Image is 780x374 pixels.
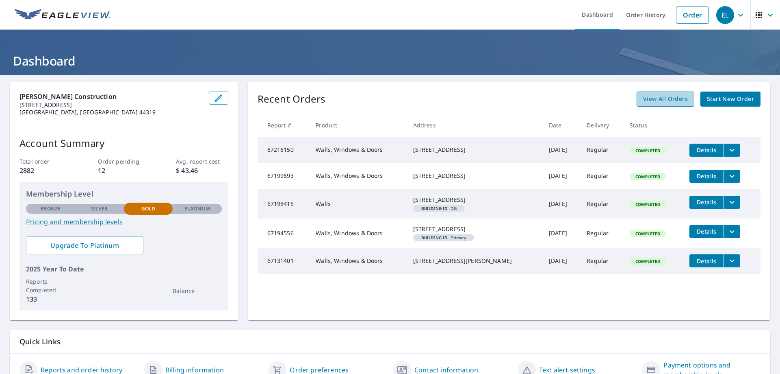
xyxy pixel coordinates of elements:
a: Upgrade To Platinum [26,236,143,254]
p: Reports Completed [26,277,75,294]
th: Report # [258,113,310,137]
td: [DATE] [542,219,580,248]
p: 2025 Year To Date [26,264,222,274]
p: $ 43.46 [176,166,228,175]
a: Start New Order [700,92,760,107]
div: [STREET_ADDRESS] [413,196,536,204]
span: Completed [630,231,665,236]
button: detailsBtn-67216150 [689,144,724,157]
td: Walls, Windows & Doors [309,248,406,274]
td: Walls, Windows & Doors [309,163,406,189]
span: Completed [630,258,665,264]
span: Completed [630,174,665,179]
td: Walls, Windows & Doors [309,137,406,163]
p: Platinum [184,205,210,212]
span: Details [694,198,719,206]
p: Bronze [40,205,61,212]
button: filesDropdownBtn-67216150 [724,144,740,157]
button: detailsBtn-67131401 [689,254,724,267]
p: Quick Links [19,337,760,347]
p: [GEOGRAPHIC_DATA], [GEOGRAPHIC_DATA] 44319 [19,109,202,116]
span: Details [694,227,719,235]
div: EL [716,6,734,24]
span: Completed [630,201,665,207]
td: Regular [580,189,623,219]
p: Silver [91,205,108,212]
em: Building ID [421,206,448,210]
p: 133 [26,294,75,304]
button: detailsBtn-67199693 [689,170,724,183]
th: Status [623,113,683,137]
td: [DATE] [542,189,580,219]
p: Total order [19,157,71,166]
div: [STREET_ADDRESS] [413,172,536,180]
span: Primary [416,236,471,240]
button: detailsBtn-67194556 [689,225,724,238]
button: detailsBtn-67198415 [689,196,724,209]
th: Product [309,113,406,137]
button: filesDropdownBtn-67194556 [724,225,740,238]
span: Details [694,146,719,154]
span: Details [694,257,719,265]
p: Membership Level [26,188,222,199]
p: [PERSON_NAME] Construction [19,92,202,101]
td: 67194556 [258,219,310,248]
td: [DATE] [542,137,580,163]
p: Avg. report cost [176,157,228,166]
p: Gold [141,205,155,212]
button: filesDropdownBtn-67199693 [724,170,740,183]
p: Order pending [98,157,150,166]
span: Details [694,172,719,180]
td: 67216150 [258,137,310,163]
td: Walls [309,189,406,219]
span: DG [416,206,461,210]
td: Regular [580,248,623,274]
td: 67131401 [258,248,310,274]
td: [DATE] [542,248,580,274]
td: 67199693 [258,163,310,189]
td: Regular [580,137,623,163]
a: View All Orders [637,92,694,107]
td: Regular [580,219,623,248]
td: [DATE] [542,163,580,189]
p: [STREET_ADDRESS] [19,101,202,109]
em: Building ID [421,236,448,240]
img: EV Logo [15,9,110,21]
div: [STREET_ADDRESS] [413,225,536,233]
td: 67198415 [258,189,310,219]
div: [STREET_ADDRESS] [413,146,536,154]
button: filesDropdownBtn-67198415 [724,196,740,209]
h1: Dashboard [10,52,770,69]
div: [STREET_ADDRESS][PERSON_NAME] [413,257,536,265]
span: Upgrade To Platinum [32,241,137,250]
a: Pricing and membership levels [26,217,222,227]
p: Account Summary [19,136,228,151]
span: View All Orders [643,94,688,104]
span: Start New Order [707,94,754,104]
p: Balance [173,287,221,295]
th: Date [542,113,580,137]
p: 12 [98,166,150,175]
td: Walls, Windows & Doors [309,219,406,248]
p: Recent Orders [258,92,326,107]
th: Address [407,113,542,137]
span: Completed [630,148,665,153]
button: filesDropdownBtn-67131401 [724,254,740,267]
p: 2882 [19,166,71,175]
a: Order [676,7,709,24]
td: Regular [580,163,623,189]
th: Delivery [580,113,623,137]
